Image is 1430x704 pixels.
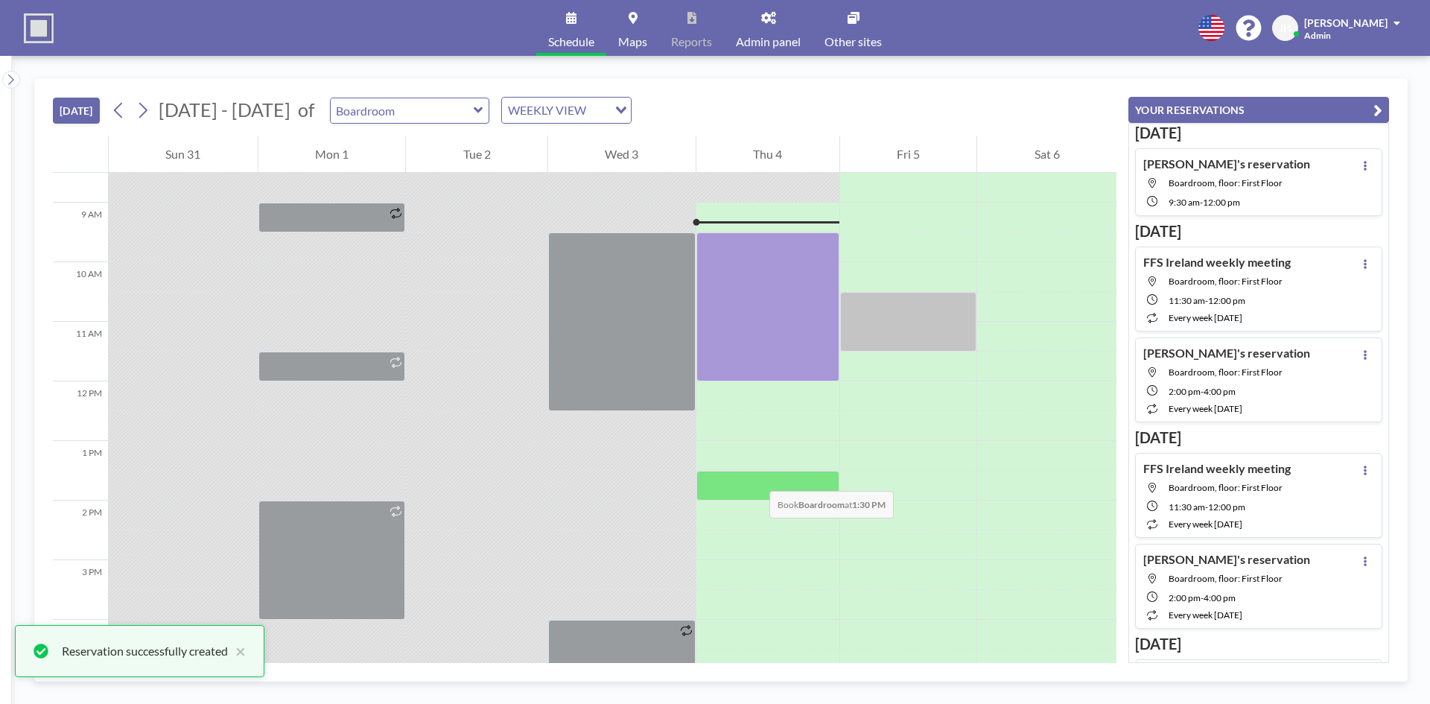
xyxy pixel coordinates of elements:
[1143,552,1310,567] h4: [PERSON_NAME]'s reservation
[505,101,589,120] span: WEEKLY VIEW
[53,262,108,322] div: 10 AM
[109,136,258,173] div: Sun 31
[1169,609,1242,621] span: every week [DATE]
[548,136,696,173] div: Wed 3
[1143,346,1310,361] h4: [PERSON_NAME]'s reservation
[1169,197,1200,208] span: 9:30 AM
[53,501,108,560] div: 2 PM
[53,560,108,620] div: 3 PM
[1135,222,1382,241] h3: [DATE]
[1135,124,1382,142] h3: [DATE]
[1208,295,1245,306] span: 12:00 PM
[53,381,108,441] div: 12 PM
[258,136,406,173] div: Mon 1
[53,98,100,124] button: [DATE]
[1169,482,1283,493] span: Boardroom, floor: First Floor
[769,491,894,519] span: Book at
[1201,592,1204,603] span: -
[1169,276,1283,287] span: Boardroom, floor: First Floor
[1143,156,1310,171] h4: [PERSON_NAME]'s reservation
[228,642,246,660] button: close
[1208,501,1245,513] span: 12:00 PM
[1200,197,1203,208] span: -
[618,36,647,48] span: Maps
[1205,501,1208,513] span: -
[852,499,886,510] b: 1:30 PM
[798,499,845,510] b: Boardroom
[1169,295,1205,306] span: 11:30 AM
[1143,461,1291,476] h4: FFS Ireland weekly meeting
[62,642,228,660] div: Reservation successfully created
[1169,573,1283,584] span: Boardroom, floor: First Floor
[1128,97,1389,123] button: YOUR RESERVATIONS
[736,36,801,48] span: Admin panel
[977,136,1116,173] div: Sat 6
[53,203,108,262] div: 9 AM
[1169,367,1283,378] span: Boardroom, floor: First Floor
[1169,501,1205,513] span: 11:30 AM
[696,136,839,173] div: Thu 4
[1201,386,1204,397] span: -
[1279,22,1291,35] span: JH
[1204,592,1236,603] span: 4:00 PM
[1204,386,1236,397] span: 4:00 PM
[1169,386,1201,397] span: 2:00 PM
[1203,197,1240,208] span: 12:00 PM
[591,101,606,120] input: Search for option
[53,441,108,501] div: 1 PM
[824,36,882,48] span: Other sites
[1135,428,1382,447] h3: [DATE]
[1169,403,1242,414] span: every week [DATE]
[1135,635,1382,653] h3: [DATE]
[24,13,54,43] img: organization-logo
[502,98,631,123] div: Search for option
[53,322,108,381] div: 11 AM
[1169,592,1201,603] span: 2:00 PM
[1304,30,1331,41] span: Admin
[298,98,314,121] span: of
[159,98,290,121] span: [DATE] - [DATE]
[840,136,977,173] div: Fri 5
[53,143,108,203] div: 8 AM
[53,620,108,679] div: 4 PM
[1205,295,1208,306] span: -
[406,136,547,173] div: Tue 2
[1304,16,1388,29] span: [PERSON_NAME]
[331,98,474,123] input: Boardroom
[671,36,712,48] span: Reports
[1143,255,1291,270] h4: FFS Ireland weekly meeting
[548,36,594,48] span: Schedule
[1169,312,1242,323] span: every week [DATE]
[1169,519,1242,530] span: every week [DATE]
[1169,177,1283,188] span: Boardroom, floor: First Floor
